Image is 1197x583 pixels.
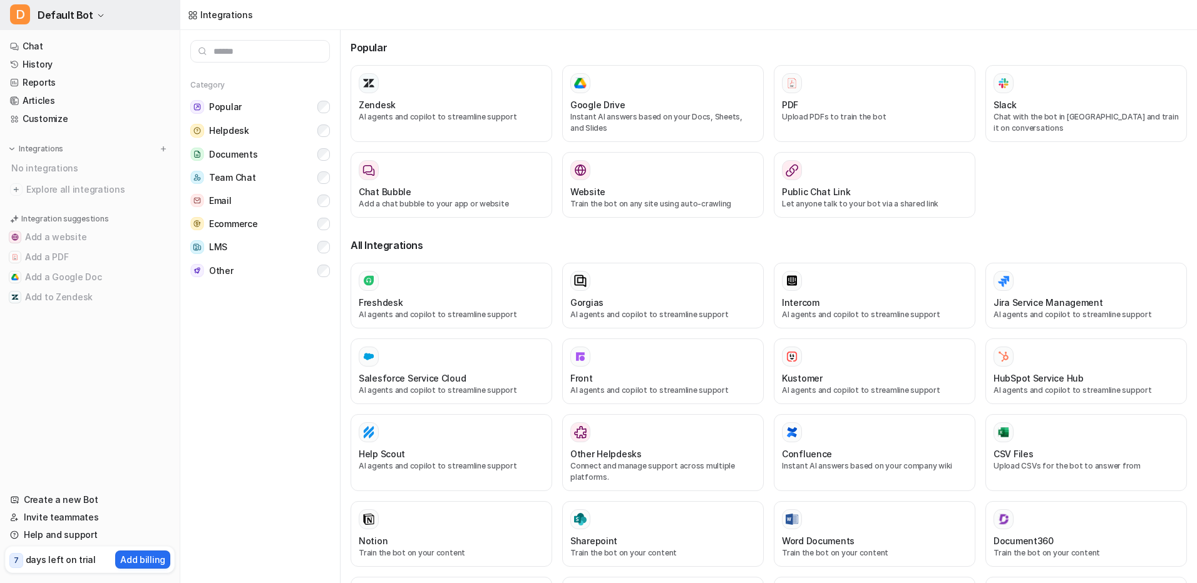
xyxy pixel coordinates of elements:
p: Integration suggestions [21,213,108,225]
button: Team ChatTeam Chat [190,166,330,189]
p: AI agents and copilot to streamline support [570,385,756,396]
button: FrontFrontAI agents and copilot to streamline support [562,338,764,404]
img: LMS [190,240,204,254]
h3: PDF [782,98,798,111]
img: Team Chat [190,171,204,184]
button: Chat BubbleAdd a chat bubble to your app or website [351,152,552,218]
span: LMS [209,241,227,253]
button: FreshdeskAI agents and copilot to streamline support [351,263,552,328]
p: AI agents and copilot to streamline support [359,385,544,396]
span: Helpdesk [209,124,249,137]
img: PDF [786,77,798,89]
img: Documents [190,148,204,161]
h3: Front [570,372,593,385]
p: Add billing [120,553,165,566]
p: AI agents and copilot to streamline support [994,309,1179,320]
img: Help Scout [362,426,375,439]
button: Add a websiteAdd a website [5,227,175,247]
h3: Zendesk [359,98,396,111]
span: Popular [209,101,242,113]
button: CSV FilesCSV FilesUpload CSVs for the bot to answer from [985,414,1187,491]
h3: Slack [994,98,1017,111]
a: Help and support [5,526,175,544]
a: Integrations [188,8,253,21]
p: Chat with the bot in [GEOGRAPHIC_DATA] and train it on conversations [994,111,1179,134]
button: Google DriveGoogle DriveInstant AI answers based on your Docs, Sheets, and Slides [562,65,764,142]
button: HelpdeskHelpdesk [190,119,330,143]
span: Default Bot [38,6,93,24]
img: Slack [997,76,1010,90]
p: Integrations [19,144,63,154]
img: Email [190,194,204,207]
button: Word DocumentsWord DocumentsTrain the bot on your content [774,501,975,567]
button: EcommerceEcommerce [190,212,330,235]
img: Other Helpdesks [574,426,587,439]
p: Train the bot on your content [570,547,756,559]
button: PopularPopular [190,95,330,119]
button: Integrations [5,143,67,155]
a: Create a new Bot [5,491,175,509]
img: Popular [190,100,204,114]
h3: Kustomer [782,372,823,385]
p: AI agents and copilot to streamline support [782,309,967,320]
p: days left on trial [26,553,96,566]
img: Notion [362,513,375,525]
img: Add to Zendesk [11,293,19,301]
img: HubSpot Service Hub [997,350,1010,363]
div: No integrations [8,158,175,178]
h3: All Integrations [351,238,1187,253]
img: Helpdesk [190,124,204,138]
p: 7 [14,555,19,566]
span: Explore all integrations [26,180,170,200]
img: Word Documents [786,514,798,525]
img: Front [574,350,587,363]
button: ZendeskAI agents and copilot to streamline support [351,65,552,142]
span: Other [209,265,234,277]
img: Website [574,164,587,176]
img: Other [190,264,204,277]
img: Kustomer [786,350,798,363]
h3: Salesforce Service Cloud [359,372,466,385]
h3: Jira Service Management [994,296,1103,309]
span: Ecommerce [209,218,257,230]
p: AI agents and copilot to streamline support [359,309,544,320]
p: Instant AI answers based on your Docs, Sheets, and Slides [570,111,756,134]
h3: Popular [351,40,1187,55]
span: D [10,4,30,24]
a: Articles [5,92,175,109]
p: Connect and manage support across multiple platforms. [570,460,756,483]
div: Integrations [200,8,253,21]
h3: Other Helpdesks [570,447,642,460]
button: ConfluenceConfluenceInstant AI answers based on your company wiki [774,414,975,491]
a: Explore all integrations [5,181,175,198]
p: AI agents and copilot to streamline support [359,111,544,123]
button: EmailEmail [190,189,330,212]
h3: Confluence [782,447,832,460]
button: Add a Google DocAdd a Google Doc [5,267,175,287]
img: Confluence [786,426,798,439]
p: Add a chat bubble to your app or website [359,198,544,210]
button: Help ScoutHelp ScoutAI agents and copilot to streamline support [351,414,552,491]
h5: Category [190,80,330,90]
button: Salesforce Service Cloud Salesforce Service CloudAI agents and copilot to streamline support [351,338,552,404]
button: HubSpot Service HubHubSpot Service HubAI agents and copilot to streamline support [985,338,1187,404]
img: Add a PDF [11,253,19,261]
h3: Google Drive [570,98,625,111]
p: Upload CSVs for the bot to answer from [994,460,1179,472]
h3: Gorgias [570,296,604,309]
h3: Word Documents [782,534,855,547]
img: Document360 [997,513,1010,525]
button: SharepointSharepointTrain the bot on your content [562,501,764,567]
button: Add billing [115,550,170,569]
p: AI agents and copilot to streamline support [570,309,756,320]
button: Jira Service ManagementAI agents and copilot to streamline support [985,263,1187,328]
img: menu_add.svg [159,144,168,153]
h3: Sharepoint [570,534,617,547]
button: PDFPDFUpload PDFs to train the bot [774,65,975,142]
h3: Website [570,185,605,198]
p: Train the bot on your content [359,547,544,559]
p: Train the bot on your content [782,547,967,559]
button: Other HelpdesksOther HelpdesksConnect and manage support across multiple platforms. [562,414,764,491]
span: Documents [209,148,257,161]
p: Train the bot on your content [994,547,1179,559]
